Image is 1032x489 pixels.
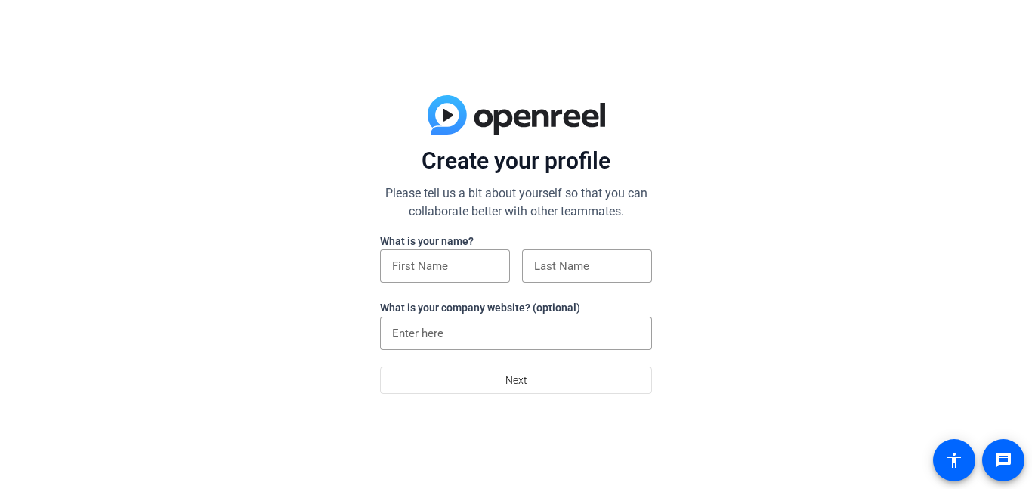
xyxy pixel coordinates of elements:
[994,451,1012,469] mat-icon: message
[380,235,474,247] label: What is your name?
[380,302,580,314] label: What is your company website? (optional)
[380,184,652,221] p: Please tell us a bit about yourself so that you can collaborate better with other teammates.
[380,147,652,175] p: Create your profile
[945,451,963,469] mat-icon: accessibility
[428,95,605,135] img: blue-gradient.svg
[534,257,640,275] input: Last Name
[505,366,527,395] span: Next
[392,324,640,342] input: Enter here
[380,367,652,394] button: Next
[392,257,498,275] input: First Name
